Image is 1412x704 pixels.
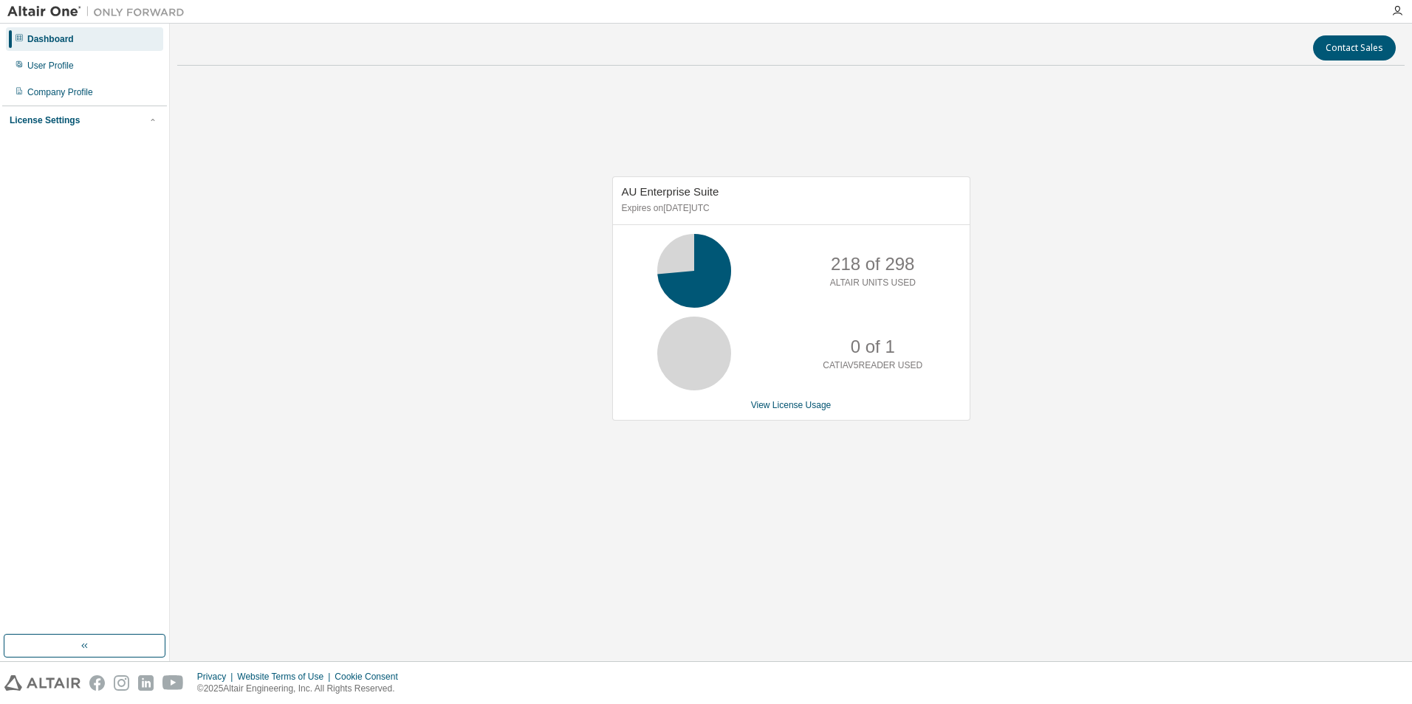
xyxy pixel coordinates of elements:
div: Website Terms of Use [237,671,335,683]
div: Company Profile [27,86,93,98]
img: linkedin.svg [138,675,154,691]
img: facebook.svg [89,675,105,691]
img: Altair One [7,4,192,19]
img: altair_logo.svg [4,675,80,691]
p: 218 of 298 [831,252,914,277]
div: Privacy [197,671,237,683]
p: © 2025 Altair Engineering, Inc. All Rights Reserved. [197,683,407,695]
p: 0 of 1 [851,334,895,359]
p: CATIAV5READER USED [823,359,922,372]
div: Dashboard [27,33,74,45]
div: License Settings [10,114,80,126]
p: ALTAIR UNITS USED [830,277,916,289]
p: Expires on [DATE] UTC [622,202,957,215]
div: Cookie Consent [335,671,406,683]
img: instagram.svg [114,675,129,691]
a: View License Usage [751,400,832,410]
div: User Profile [27,60,74,72]
img: youtube.svg [162,675,184,691]
button: Contact Sales [1313,35,1396,61]
span: AU Enterprise Suite [622,185,719,198]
